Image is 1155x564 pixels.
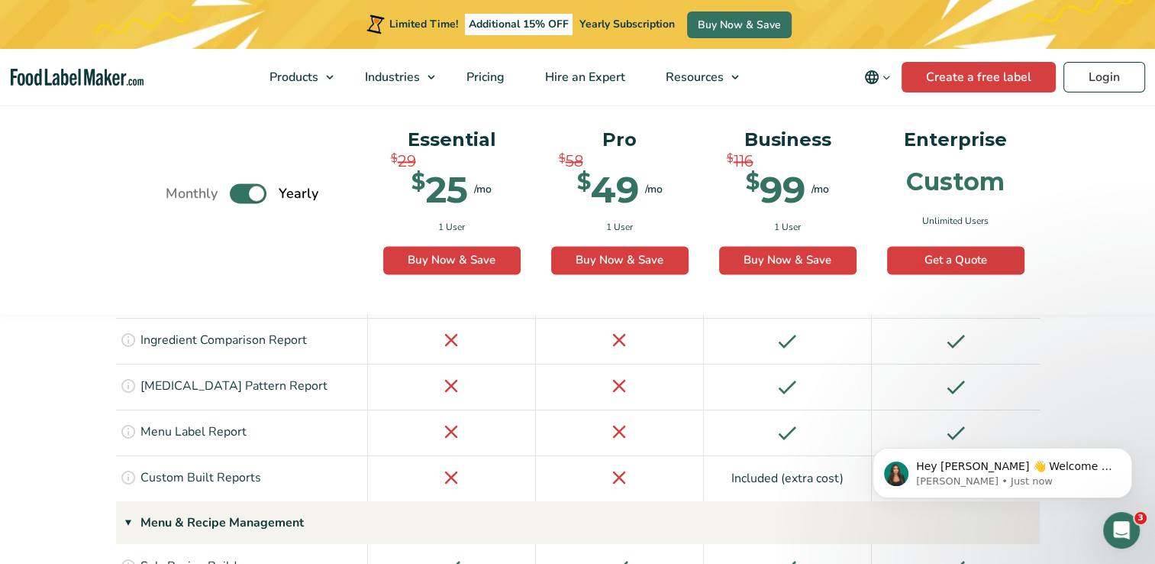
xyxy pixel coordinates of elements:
[850,416,1155,523] iframe: Intercom notifications message
[853,62,902,92] button: Change language
[811,182,829,198] span: /mo
[140,377,327,397] p: [MEDICAL_DATA] Pattern Report
[525,49,642,105] a: Hire an Expert
[1063,62,1145,92] a: Login
[922,214,989,228] span: Unlimited Users
[734,150,753,173] span: 116
[551,246,689,275] a: Buy Now & Save
[230,184,266,204] label: Toggle
[465,14,573,35] span: Additional 15% OFF
[391,150,398,167] span: $
[774,220,801,234] span: 1 User
[577,171,639,208] div: 49
[727,150,734,167] span: $
[746,171,805,208] div: 99
[887,125,1024,154] p: Enterprise
[540,69,627,86] span: Hire an Expert
[1103,512,1140,549] iframe: Intercom live chat
[559,150,566,167] span: $
[566,150,583,173] span: 58
[389,17,458,31] span: Limited Time!
[661,69,725,86] span: Resources
[398,150,416,173] span: 29
[250,49,341,105] a: Products
[383,125,521,154] p: Essential
[645,182,663,198] span: /mo
[140,423,247,442] p: Menu Label Report
[11,69,144,86] a: Food Label Maker homepage
[687,11,792,38] a: Buy Now & Save
[902,62,1056,92] a: Create a free label
[279,183,318,204] span: Yearly
[646,49,747,105] a: Resources
[719,246,857,275] a: Buy Now & Save
[462,69,506,86] span: Pricing
[411,171,468,208] div: 25
[577,171,591,193] span: $
[438,220,465,234] span: 1 User
[1134,512,1147,524] span: 3
[906,170,1005,194] div: Custom
[345,49,443,105] a: Industries
[140,331,307,351] p: Ingredient Comparison Report
[411,171,425,193] span: $
[447,49,521,105] a: Pricing
[704,455,872,501] div: Included (extra cost)
[719,125,857,154] p: Business
[383,246,521,275] a: Buy Now & Save
[474,182,492,198] span: /mo
[887,246,1024,275] a: Get a Quote
[360,69,421,86] span: Industries
[606,220,633,234] span: 1 User
[746,171,760,193] span: $
[166,183,218,204] span: Monthly
[579,17,675,31] span: Yearly Subscription
[116,501,1040,544] div: Menu & Recipe Management
[551,125,689,154] p: Pro
[140,468,261,488] p: Custom Built Reports
[265,69,320,86] span: Products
